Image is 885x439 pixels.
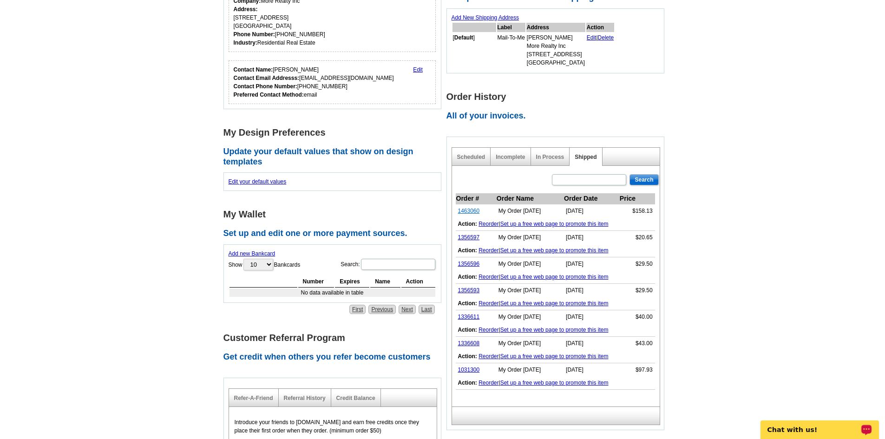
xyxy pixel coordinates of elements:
[235,418,431,435] p: Introduce your friends to [DOMAIN_NAME] and earn free credits once they place their first order w...
[496,337,564,350] td: My Order [DATE]
[500,353,609,360] a: Set up a free web page to promote this item
[496,284,564,297] td: My Order [DATE]
[341,258,436,271] label: Search:
[229,288,435,297] td: No data available in table
[479,380,498,386] a: Reorder
[234,92,304,98] strong: Preferred Contact Method:
[234,395,273,401] a: Refer-A-Friend
[229,60,436,104] div: Who should we contact regarding order issues?
[479,353,498,360] a: Reorder
[458,380,477,386] b: Action:
[500,380,609,386] a: Set up a free web page to promote this item
[349,305,366,314] a: First
[536,154,564,160] a: In Process
[413,66,423,73] a: Edit
[234,83,297,90] strong: Contact Phone Number:
[223,352,446,362] h2: Get credit when others you refer become customers
[234,66,273,73] strong: Contact Name:
[234,75,300,81] strong: Contact Email Addresss:
[619,257,655,271] td: $29.50
[456,376,655,390] td: |
[586,23,615,32] th: Action
[458,340,480,347] a: 1336608
[446,92,669,102] h1: Order History
[223,229,446,239] h2: Set up and edit one or more payment sources.
[456,193,496,204] th: Order #
[564,310,619,324] td: [DATE]
[223,128,446,138] h1: My Design Preferences
[458,221,477,227] b: Action:
[496,363,564,377] td: My Order [DATE]
[454,34,473,41] b: Default
[419,305,435,314] a: Last
[456,297,655,310] td: |
[370,276,400,288] th: Name
[368,305,396,314] a: Previous
[526,23,585,32] th: Address
[497,23,525,32] th: Label
[457,154,485,160] a: Scheduled
[243,259,273,270] select: ShowBankcards
[500,300,609,307] a: Set up a free web page to promote this item
[335,276,369,288] th: Expires
[458,234,480,241] a: 1356597
[754,410,885,439] iframe: LiveChat chat widget
[496,257,564,271] td: My Order [DATE]
[223,333,446,343] h1: Customer Referral Program
[458,261,480,267] a: 1356596
[598,34,614,41] a: Delete
[284,395,326,401] a: Referral History
[234,31,275,38] strong: Phone Number:
[575,154,597,160] a: Shipped
[500,247,609,254] a: Set up a free web page to promote this item
[361,259,435,270] input: Search:
[234,6,258,13] strong: Address:
[497,33,525,67] td: Mail-To-Me
[458,314,480,320] a: 1336611
[229,250,275,257] a: Add new Bankcard
[500,221,609,227] a: Set up a free web page to promote this item
[496,231,564,244] td: My Order [DATE]
[496,154,525,160] a: Incomplete
[500,274,609,280] a: Set up a free web page to promote this item
[336,395,375,401] a: Credit Balance
[619,363,655,377] td: $97.93
[619,310,655,324] td: $40.00
[401,276,435,288] th: Action
[229,258,301,271] label: Show Bankcards
[458,353,477,360] b: Action:
[399,305,416,314] a: Next
[479,274,498,280] a: Reorder
[458,367,480,373] a: 1031300
[564,257,619,271] td: [DATE]
[456,323,655,337] td: |
[619,337,655,350] td: $43.00
[619,284,655,297] td: $29.50
[458,327,477,333] b: Action:
[446,111,669,121] h2: All of your invoices.
[479,221,498,227] a: Reorder
[458,247,477,254] b: Action:
[479,247,498,254] a: Reorder
[456,244,655,257] td: |
[564,363,619,377] td: [DATE]
[452,14,519,21] a: Add New Shipping Address
[619,204,655,218] td: $158.13
[234,39,257,46] strong: Industry:
[458,287,480,294] a: 1356593
[458,300,477,307] b: Action:
[564,231,619,244] td: [DATE]
[479,300,498,307] a: Reorder
[564,284,619,297] td: [DATE]
[564,204,619,218] td: [DATE]
[496,310,564,324] td: My Order [DATE]
[223,210,446,219] h1: My Wallet
[619,231,655,244] td: $20.65
[496,204,564,218] td: My Order [DATE]
[456,217,655,231] td: |
[496,193,564,204] th: Order Name
[458,274,477,280] b: Action:
[587,34,597,41] a: Edit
